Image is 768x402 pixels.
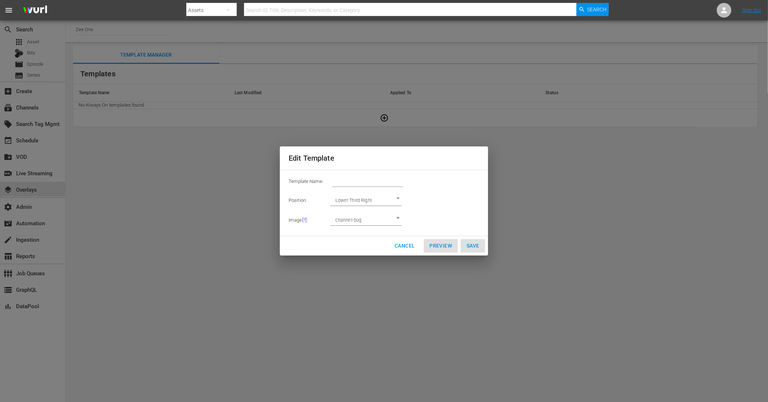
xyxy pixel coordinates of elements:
[389,239,421,253] button: Cancel
[289,191,341,210] td: Position:
[742,7,761,13] a: Sign Out
[395,241,415,250] span: Cancel
[588,3,607,16] span: Search
[289,152,479,164] h2: Edit Template
[289,210,341,230] td: Image :
[330,195,402,206] div: Lower Third Right
[302,217,307,223] span: Choose the image to use
[289,179,323,184] span: Template Name:
[18,2,53,19] img: ans4CAIJ8jUAAAAAAAAAAAAAAAAAAAAAAAAgQb4GAAAAAAAAAAAAAAAAAAAAAAAAJMjXAAAAAAAAAAAAAAAAAAAAAAAAgAT5G...
[330,215,402,226] div: channel-bug
[4,6,13,15] span: menu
